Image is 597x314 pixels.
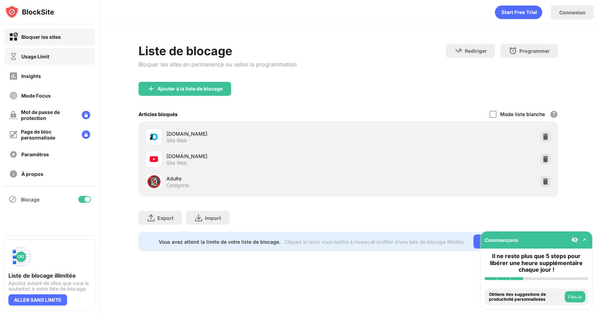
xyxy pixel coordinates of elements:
[150,155,158,163] img: favicons
[21,53,49,59] div: Usage Limit
[9,130,17,139] img: customize-block-page-off.svg
[159,239,280,245] div: Vous avez atteint la limite de votre liste de blocage.
[9,170,18,178] img: about-off.svg
[571,236,578,243] img: eye-not-visible.svg
[9,33,18,41] img: block-on.svg
[21,129,76,141] div: Page de bloc personnalisée
[21,34,61,40] div: Bloquer les sites
[285,239,465,245] div: Cliquez ici pour vous mettre à niveau et profiter d'une liste de blocage illimitée.
[559,9,585,15] div: Connexion
[166,152,348,160] div: [DOMAIN_NAME]
[157,215,173,221] div: Export
[5,5,54,19] img: logo-blocksite.svg
[485,237,518,243] div: Commençons
[495,5,542,19] div: animation
[9,52,18,61] img: time-usage-off.svg
[8,280,91,292] div: Ajoutez autant de sites que vous le souhaitez à votre liste de blocage.
[166,137,187,144] div: Site Web
[157,86,223,92] div: Ajouter à la liste de blocage
[519,48,550,54] div: Programmer
[21,197,40,202] div: Blocage
[166,130,348,137] div: [DOMAIN_NAME]
[8,294,67,306] div: ALLER SANS LIMITE
[8,244,34,269] img: push-block-list.svg
[21,151,49,157] div: Paramêtres
[8,272,91,279] div: Liste de blocage illimitée
[465,48,487,54] div: Rediriger
[166,175,348,182] div: Adulte
[150,133,158,141] img: favicons
[581,236,588,243] img: omni-setup-toggle.svg
[21,93,51,99] div: Mode Focus
[147,174,161,189] div: 🔞
[21,73,41,79] div: Insights
[9,91,18,100] img: focus-off.svg
[9,111,17,119] img: password-protection-off.svg
[9,150,18,159] img: settings-off.svg
[166,182,189,188] div: Catégorie
[205,215,221,221] div: Import
[500,111,545,117] div: Mode liste blanche
[166,160,187,166] div: Site Web
[485,253,588,273] div: Il ne reste plus que 5 steps pour libérer une heure supplémentaire chaque jour !
[82,111,90,119] img: lock-menu.svg
[489,292,563,302] div: Obtiens des suggestions de productivité personnalisées
[8,195,17,204] img: blocking-icon.svg
[565,291,585,302] button: Fais-le
[138,111,178,117] div: Articles bloqués
[21,109,76,121] div: Mot de passe de protection
[138,44,297,58] div: Liste de blocage
[21,171,43,177] div: À propos
[138,61,297,68] div: Bloquer les sites en permanence ou selon la programmation
[9,72,18,80] img: insights-off.svg
[474,235,538,249] div: ALLER SANS LIMITE
[82,130,90,139] img: lock-menu.svg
